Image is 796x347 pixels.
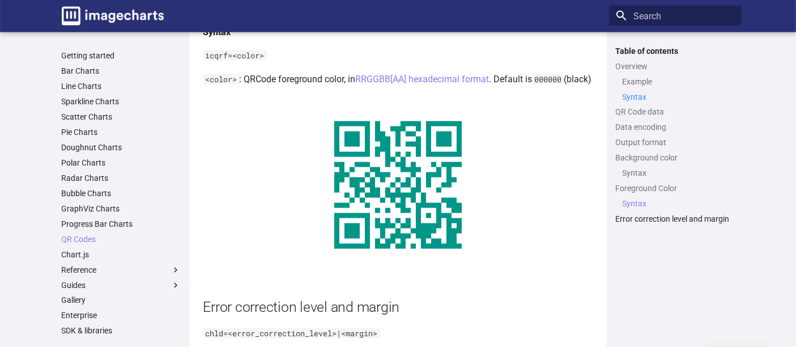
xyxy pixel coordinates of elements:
a: Error correction level and margin [616,214,735,224]
a: Example [623,77,735,87]
nav: Table of contents [609,46,742,225]
label: Reference [62,265,181,275]
a: Chart.js [62,249,181,260]
code: <color> [203,74,240,84]
nav: Foreground Color [616,198,735,209]
a: Bar Charts [62,66,181,76]
a: Syntax [623,198,735,209]
a: Line Charts [62,81,181,91]
label: Guides [62,280,181,290]
a: Syntax [623,91,735,101]
code: chld=<error_correction_level>|<margin> [203,328,380,338]
img: logo [62,7,164,26]
a: Doughnut Charts [62,142,181,153]
a: Output format [616,137,735,147]
code: icqrf=<color> [203,50,267,61]
a: Sparkline Charts [62,96,181,107]
a: Bubble Charts [62,188,181,198]
img: chart [309,96,487,274]
input: Search [609,6,742,26]
h2: Error correction level and margin [203,297,593,317]
code: 000000 [533,74,564,84]
p: : QRCode foreground color, in . Default is (black) [203,72,593,87]
a: Getting started [62,50,181,61]
a: QR Code data [616,107,735,117]
a: Foreground Color [616,183,735,193]
a: Scatter Charts [62,112,181,122]
a: Image-Charts documentation [57,2,168,30]
a: Data encoding [616,122,735,132]
a: Progress Bar Charts [62,219,181,229]
nav: Overview [616,77,735,102]
a: RRGGBB[AA] hexadecimal format [356,74,489,84]
a: Overview [616,61,735,71]
a: Syntax [623,168,735,178]
a: Pie Charts [62,127,181,137]
a: SDK & libraries [62,325,181,336]
a: Background color [616,153,735,163]
a: Enterprise [62,310,181,320]
a: QR Codes [62,234,181,244]
nav: Background color [616,168,735,178]
a: Polar Charts [62,158,181,168]
a: GraphViz Charts [62,204,181,214]
a: Gallery [62,295,181,305]
a: Radar Charts [62,173,181,183]
label: Table of contents [609,46,742,56]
